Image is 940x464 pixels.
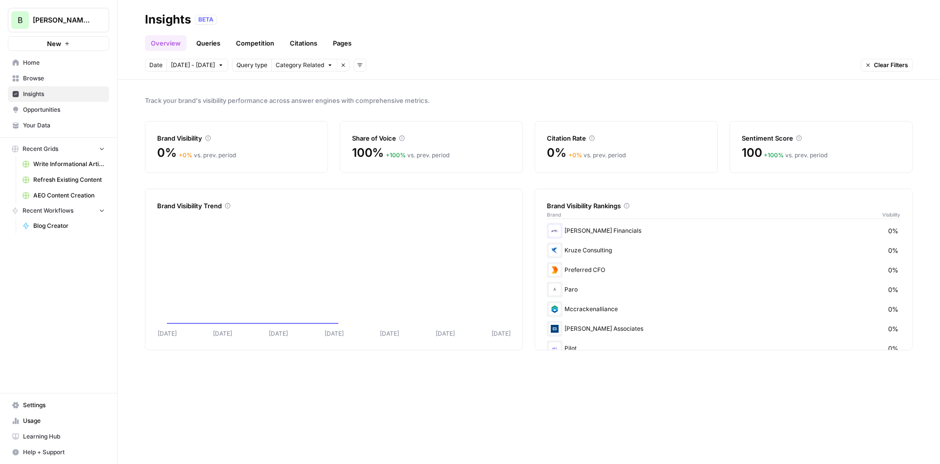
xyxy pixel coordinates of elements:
div: vs. prev. period [386,151,449,160]
div: Preferred CFO [547,262,900,278]
span: [DATE] - [DATE] [171,61,215,70]
a: Blog Creator [18,218,109,234]
span: 0% [888,226,898,236]
span: Opportunities [23,105,105,114]
img: a5n3zfddp3qoiozsol6zg32h3t9u [549,303,561,315]
div: Mccrackenalliance [547,301,900,317]
img: vhhps6nc6oenxujviu5b9m2ahx5i [549,264,561,276]
button: Recent Grids [8,142,109,156]
span: Date [149,61,163,70]
a: Refresh Existing Content [18,172,109,188]
a: Pages [327,35,357,51]
span: Your Data [23,121,105,130]
div: Share of Voice [352,133,511,143]
div: Kruze Consulting [547,243,900,258]
tspan: [DATE] [492,330,511,337]
div: vs. prev. period [568,151,626,160]
span: Track your brand's visibility performance across answer engines with comprehensive metrics. [145,96,913,105]
div: Sentiment Score [742,133,900,143]
a: Home [8,55,109,71]
img: 1530ge71ld6c4s8r9w0lumqnx7fd [549,244,561,256]
tspan: [DATE] [380,330,399,337]
a: Browse [8,71,109,86]
span: Home [23,58,105,67]
span: + 100 % [386,151,406,159]
button: New [8,36,109,51]
tspan: [DATE] [269,330,288,337]
div: Paro [547,282,900,297]
button: Help + Support [8,444,109,460]
span: Help + Support [23,448,105,457]
span: 0% [888,343,898,353]
span: Usage [23,416,105,425]
span: 0% [157,145,177,161]
a: Write Informational Article (1) [18,156,109,172]
a: Citations [284,35,323,51]
span: Brand [547,211,561,219]
a: Insights [8,86,109,102]
span: 0% [888,304,898,314]
div: BETA [195,15,217,24]
div: vs. prev. period [179,151,236,160]
a: Learning Hub [8,429,109,444]
button: [DATE] - [DATE] [166,59,228,72]
div: Brand Visibility [157,133,316,143]
span: AEO Content Creation [33,191,105,200]
div: vs. prev. period [764,151,827,160]
button: Clear Filters [861,59,913,72]
a: Usage [8,413,109,429]
span: Write Informational Article (1) [33,160,105,169]
span: Insights [23,90,105,98]
div: Brand Visibility Trend [157,201,511,211]
button: Workspace: Bennett Financials [8,8,109,32]
div: [PERSON_NAME] Financials [547,223,900,239]
span: B [18,14,23,26]
span: 0% [888,265,898,275]
span: Query type [236,61,267,70]
span: 0% [888,285,898,294]
img: vqzwavkrg9ywhnt1f5bp2h0m2m65 [549,225,561,237]
span: + 0 % [179,151,192,159]
img: gzakf32v0cf42zgh05s6c30z557b [549,342,561,354]
img: rug4bpq7ipwtlxrgixcorffmpah8 [549,284,561,295]
span: Category Related [276,61,324,70]
span: Blog Creator [33,221,105,230]
a: Overview [145,35,187,51]
tspan: [DATE] [436,330,455,337]
a: Queries [190,35,226,51]
span: Refresh Existing Content [33,175,105,184]
span: + 0 % [568,151,582,159]
span: Learning Hub [23,432,105,441]
a: Settings [8,397,109,413]
div: Brand Visibility Rankings [547,201,900,211]
div: Insights [145,12,191,27]
a: Your Data [8,118,109,133]
span: 0% [888,324,898,334]
span: New [47,39,61,49]
div: Pilot [547,341,900,356]
span: 0% [888,245,898,255]
a: Opportunities [8,102,109,118]
span: Recent Grids [23,145,58,153]
div: Citation Rate [547,133,705,143]
tspan: [DATE] [325,330,344,337]
span: Visibility [882,211,900,219]
img: 9rbl7nb24q00fl4ray56buble8b4 [549,323,561,335]
span: 100% [352,145,384,161]
a: Competition [230,35,280,51]
div: [PERSON_NAME] Associates [547,321,900,337]
span: [PERSON_NAME] Financials [33,15,92,25]
tspan: [DATE] [158,330,177,337]
span: Browse [23,74,105,83]
button: Category Related [271,59,337,72]
button: Recent Workflows [8,203,109,218]
span: 0% [547,145,566,161]
tspan: [DATE] [213,330,232,337]
span: Clear Filters [874,61,908,70]
a: AEO Content Creation [18,188,109,203]
span: + 100 % [764,151,784,159]
span: Settings [23,401,105,410]
span: Recent Workflows [23,206,73,215]
span: 100 [742,145,762,161]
